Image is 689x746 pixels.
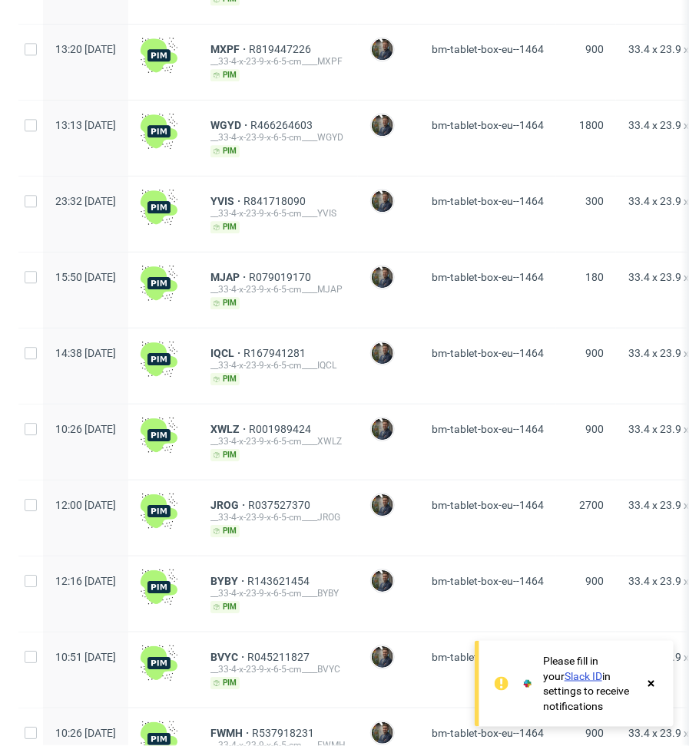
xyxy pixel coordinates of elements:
img: wHgJFi1I6lmhQAAAABJRU5ErkJggg== [141,645,177,682]
img: Slack [520,676,535,692]
span: pim [210,449,240,461]
span: bm-tablet-box-eu--1464 [432,271,544,283]
span: 180 [585,271,604,283]
span: pim [210,373,240,385]
a: BYBY [210,575,247,587]
span: 1800 [579,119,604,131]
a: YVIS [210,195,243,207]
span: pim [210,145,240,157]
span: 10:26 [DATE] [55,727,116,739]
span: 900 [585,575,604,587]
span: 10:51 [DATE] [55,651,116,663]
span: pim [210,297,240,309]
a: MJAP [210,271,249,283]
a: R466264603 [250,119,316,131]
a: R079019170 [249,271,314,283]
span: bm-tablet-box-eu--1464 [432,651,544,663]
a: XWLZ [210,423,249,435]
span: 12:16 [DATE] [55,575,116,587]
div: __33-4-x-23-9-x-6-5-cm____BYBY [210,587,346,599]
a: R045211827 [247,651,313,663]
span: 300 [585,195,604,207]
a: R819447226 [249,43,314,55]
div: __33-4-x-23-9-x-6-5-cm____JROG [210,511,346,523]
div: __33-4-x-23-9-x-6-5-cm____MJAP [210,283,346,295]
span: bm-tablet-box-eu--1464 [432,195,544,207]
span: 14:38 [DATE] [55,347,116,359]
a: BVYC [210,651,247,663]
span: R841718090 [243,195,309,207]
span: pim [210,69,240,81]
a: R537918231 [252,727,317,739]
span: bm-tablet-box-eu--1464 [432,423,544,435]
img: Maciej Sobola [372,570,393,592]
span: bm-tablet-box-eu--1464 [432,119,544,131]
a: IQCL [210,347,243,359]
span: 15:50 [DATE] [55,271,116,283]
span: bm-tablet-box-eu--1464 [432,347,544,359]
span: 13:13 [DATE] [55,119,116,131]
img: wHgJFi1I6lmhQAAAABJRU5ErkJggg== [141,37,177,74]
a: FWMH [210,727,252,739]
div: __33-4-x-23-9-x-6-5-cm____WGYD [210,131,346,144]
span: 2700 [579,499,604,511]
img: wHgJFi1I6lmhQAAAABJRU5ErkJggg== [141,417,177,454]
span: pim [210,525,240,537]
img: Maciej Sobola [372,646,393,668]
span: bm-tablet-box-eu--1464 [432,575,544,587]
div: __33-4-x-23-9-x-6-5-cm____YVIS [210,207,346,220]
div: __33-4-x-23-9-x-6-5-cm____IQCL [210,359,346,371]
img: Maciej Sobola [372,190,393,212]
img: Maciej Sobola [372,722,393,744]
span: bm-tablet-box-eu--1464 [432,727,544,739]
a: MXPF [210,43,249,55]
span: 10:26 [DATE] [55,423,116,435]
img: Maciej Sobola [372,266,393,288]
img: wHgJFi1I6lmhQAAAABJRU5ErkJggg== [141,265,177,302]
a: Slack ID [565,670,602,682]
span: pim [210,601,240,613]
img: wHgJFi1I6lmhQAAAABJRU5ErkJggg== [141,569,177,606]
div: __33-4-x-23-9-x-6-5-cm____MXPF [210,55,346,68]
a: JROG [210,499,248,511]
img: Maciej Sobola [372,342,393,364]
a: R167941281 [243,347,309,359]
img: Maciej Sobola [372,38,393,60]
div: Please fill in your in settings to receive notifications [543,653,637,715]
span: 900 [585,347,604,359]
img: Maciej Sobola [372,494,393,516]
img: wHgJFi1I6lmhQAAAABJRU5ErkJggg== [141,341,177,378]
a: WGYD [210,119,250,131]
span: bm-tablet-box-eu--1464 [432,499,544,511]
div: __33-4-x-23-9-x-6-5-cm____BVYC [210,663,346,675]
span: bm-tablet-box-eu--1464 [432,43,544,55]
img: Maciej Sobola [372,418,393,440]
div: __33-4-x-23-9-x-6-5-cm____XWLZ [210,435,346,447]
img: wHgJFi1I6lmhQAAAABJRU5ErkJggg== [141,113,177,150]
img: wHgJFi1I6lmhQAAAABJRU5ErkJggg== [141,493,177,530]
span: pim [210,677,240,689]
a: R001989424 [249,423,314,435]
a: R143621454 [247,575,313,587]
span: 13:20 [DATE] [55,43,116,55]
span: R037527370 [248,499,313,511]
span: pim [210,221,240,233]
img: wHgJFi1I6lmhQAAAABJRU5ErkJggg== [141,189,177,226]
